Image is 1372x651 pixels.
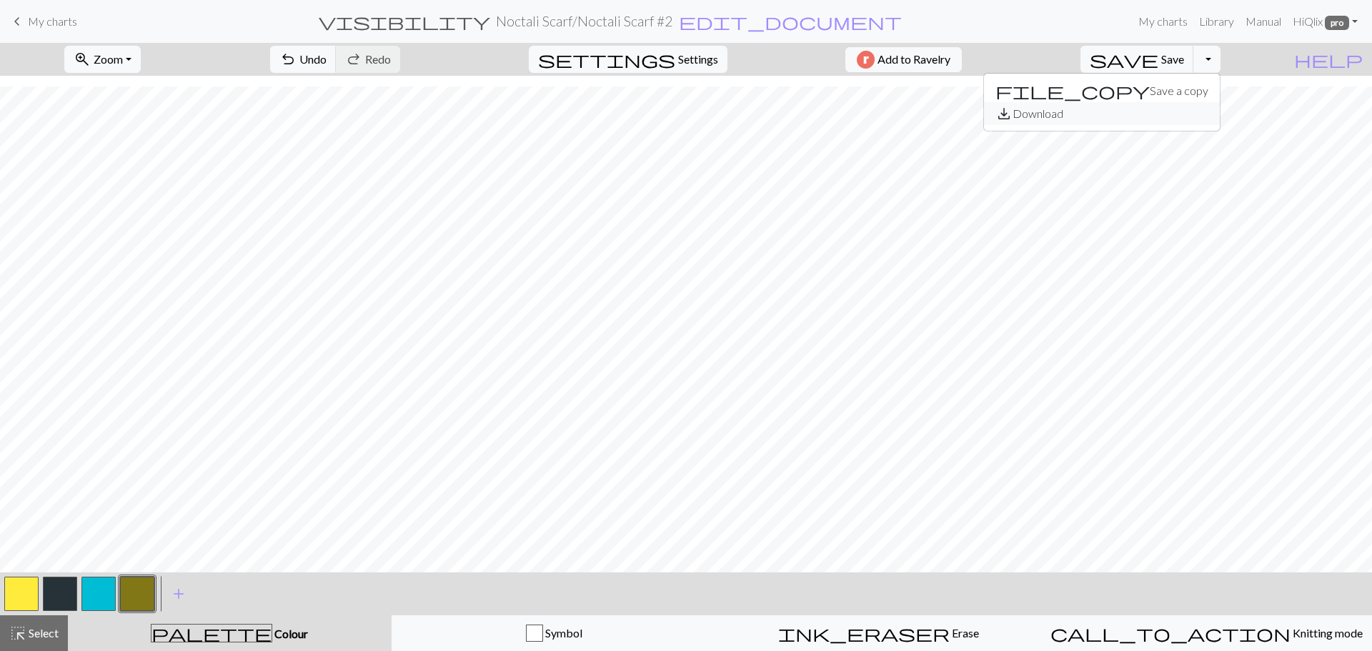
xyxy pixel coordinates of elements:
[9,11,26,31] span: keyboard_arrow_left
[679,11,902,31] span: edit_document
[1294,49,1363,69] span: help
[299,52,327,66] span: Undo
[716,615,1041,651] button: Erase
[538,51,675,68] i: Settings
[392,615,717,651] button: Symbol
[1050,623,1291,643] span: call_to_action
[995,81,1150,101] span: file_copy
[984,79,1220,102] button: Save a copy
[857,51,875,69] img: Ravelry
[995,104,1013,124] span: save_alt
[950,626,979,640] span: Erase
[68,615,392,651] button: Colour
[1080,46,1194,73] button: Save
[1133,7,1193,36] a: My charts
[170,584,187,604] span: add
[878,51,950,69] span: Add to Ravelry
[778,623,950,643] span: ink_eraser
[529,46,727,73] button: SettingsSettings
[1193,7,1240,36] a: Library
[496,13,672,29] h2: Noctali Scarf / Noctali Scarf #2
[9,9,77,34] a: My charts
[26,626,59,640] span: Select
[94,52,123,66] span: Zoom
[543,626,582,640] span: Symbol
[1161,52,1184,66] span: Save
[678,51,718,68] span: Settings
[1325,16,1349,30] span: pro
[74,49,91,69] span: zoom_in
[279,49,297,69] span: undo
[1090,49,1158,69] span: save
[1291,626,1363,640] span: Knitting mode
[984,102,1220,125] button: Download
[319,11,490,31] span: visibility
[270,46,337,73] button: Undo
[845,47,962,72] button: Add to Ravelry
[151,623,272,643] span: palette
[9,623,26,643] span: highlight_alt
[1041,615,1372,651] button: Knitting mode
[28,14,77,28] span: My charts
[272,627,308,640] span: Colour
[1287,7,1363,36] a: HiQlix pro
[1240,7,1287,36] a: Manual
[538,49,675,69] span: settings
[64,46,141,73] button: Zoom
